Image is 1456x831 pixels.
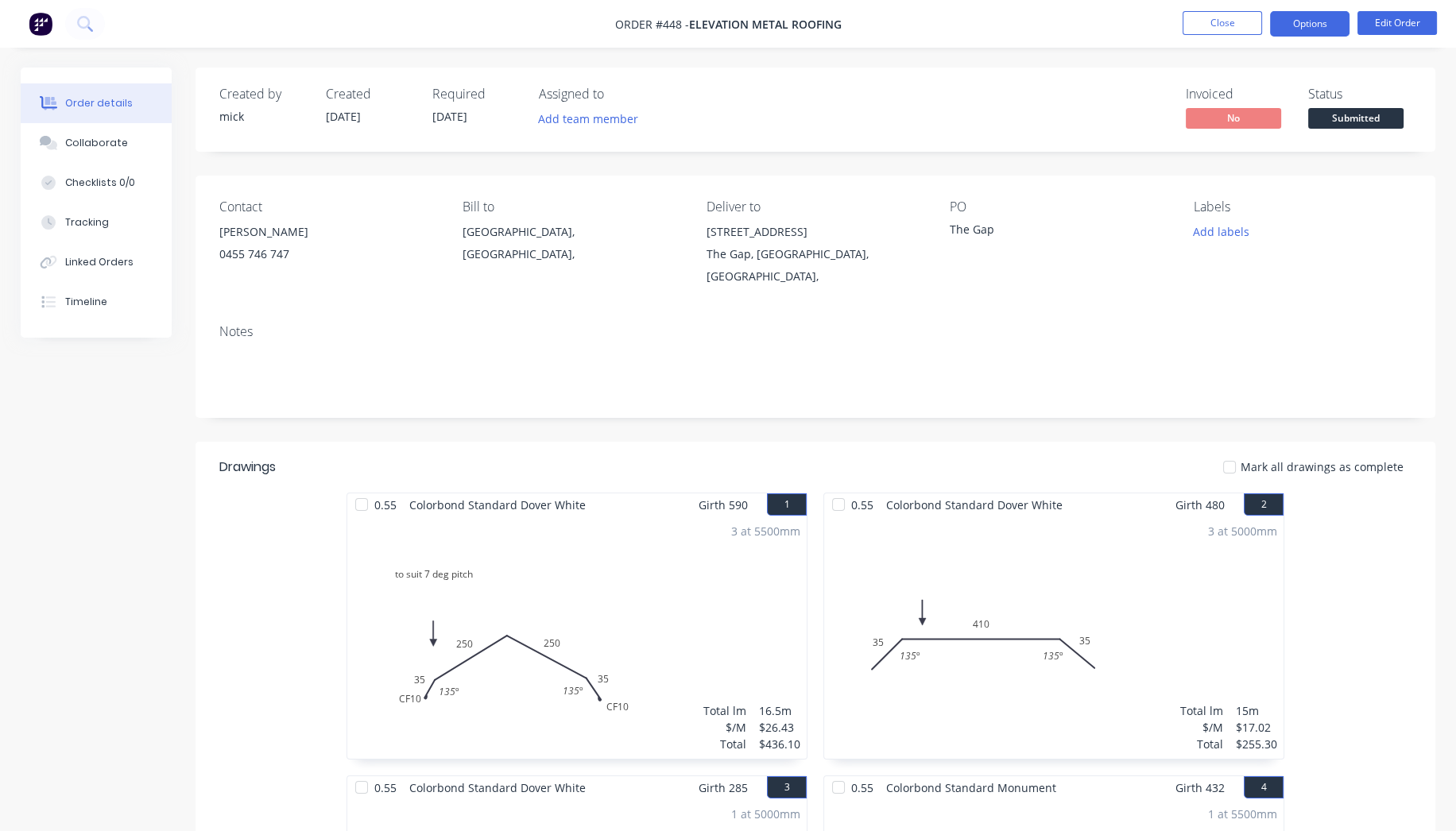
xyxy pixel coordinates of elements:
div: [GEOGRAPHIC_DATA], [GEOGRAPHIC_DATA], [463,221,680,265]
div: [PERSON_NAME]0455 746 747 [219,221,437,272]
div: Deliver to [707,199,924,215]
div: Assigned to [539,87,698,102]
div: Bill to [463,199,680,215]
span: Mark all drawings as complete [1241,458,1404,475]
div: Drawings [219,458,276,477]
div: Required [432,87,520,102]
div: Invoiced [1186,87,1289,102]
div: Total [703,736,746,752]
button: Submitted [1308,108,1404,132]
div: PO [950,199,1168,215]
button: Collaborate [21,123,172,163]
span: Order #448 - [615,17,689,32]
div: 16.5m [759,702,800,719]
div: 3 at 5000mm [1208,523,1277,539]
div: Status [1308,87,1411,102]
div: [STREET_ADDRESS]The Gap, [GEOGRAPHIC_DATA], [GEOGRAPHIC_DATA], [707,221,924,288]
button: Add team member [530,108,647,129]
span: 0.55 [368,493,403,516]
span: Girth 432 [1175,776,1225,799]
div: Tracking [65,215,109,230]
button: Options [1270,11,1350,37]
div: $17.02 [1236,719,1277,736]
button: 1 [767,493,807,516]
div: Collaborate [65,136,128,150]
div: Total [1180,736,1223,752]
div: 1 at 5500mm [1208,806,1277,822]
span: Colorbond Standard Dover White [403,776,592,799]
div: 3 at 5500mm [731,523,800,539]
button: Linked Orders [21,242,172,282]
div: [PERSON_NAME] [219,221,437,243]
span: Colorbond Standard Monument [880,776,1063,799]
button: Add labels [1184,221,1257,242]
span: 0.55 [368,776,403,799]
div: Contact [219,199,437,215]
span: 0.55 [845,776,880,799]
div: The Gap, [GEOGRAPHIC_DATA], [GEOGRAPHIC_DATA], [707,243,924,288]
button: 2 [1244,493,1284,516]
span: Colorbond Standard Dover White [880,493,1069,516]
span: Colorbond Standard Dover White [403,493,592,516]
button: Edit Order [1357,11,1437,35]
div: Timeline [65,295,107,309]
button: 3 [767,776,807,798]
div: 03541035135º135º3 at 5000mmTotal lm$/MTotal15m$17.02$255.30 [824,516,1284,759]
div: $436.10 [759,736,800,752]
div: $/M [703,719,746,736]
span: [DATE] [432,109,467,124]
div: Created [326,87,413,102]
span: 0.55 [845,493,880,516]
button: Add team member [539,108,647,129]
div: $255.30 [1236,736,1277,752]
div: [STREET_ADDRESS] [707,221,924,243]
span: [DATE] [326,109,361,124]
div: $26.43 [759,719,800,736]
span: Elevation Metal Roofing [689,17,842,32]
span: Girth 590 [699,493,748,516]
button: Tracking [21,203,172,242]
button: Checklists 0/0 [21,163,172,203]
div: Linked Orders [65,255,134,269]
div: Notes [219,324,1411,339]
div: 15m [1236,702,1277,719]
span: Submitted [1308,108,1404,128]
div: $/M [1180,719,1223,736]
span: Girth 480 [1175,493,1225,516]
div: Created by [219,87,307,102]
button: Close [1183,11,1262,35]
button: 4 [1244,776,1284,798]
img: Factory [29,12,52,36]
div: mick [219,108,307,125]
span: Girth 285 [699,776,748,799]
button: Order details [21,83,172,123]
div: 0455 746 747 [219,243,437,265]
div: Checklists 0/0 [65,176,135,190]
div: Total lm [1180,702,1223,719]
span: No [1186,108,1281,128]
div: Total lm [703,702,746,719]
div: [GEOGRAPHIC_DATA], [GEOGRAPHIC_DATA], [463,221,680,272]
div: Order details [65,96,133,110]
div: Labels [1194,199,1411,215]
div: to suit 7 deg pitchCF1035250250CF1035135º135º3 at 5500mmTotal lm$/MTotal16.5m$26.43$436.10 [347,516,807,759]
div: The Gap [950,221,1148,243]
div: 1 at 5000mm [731,806,800,822]
button: Timeline [21,282,172,322]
